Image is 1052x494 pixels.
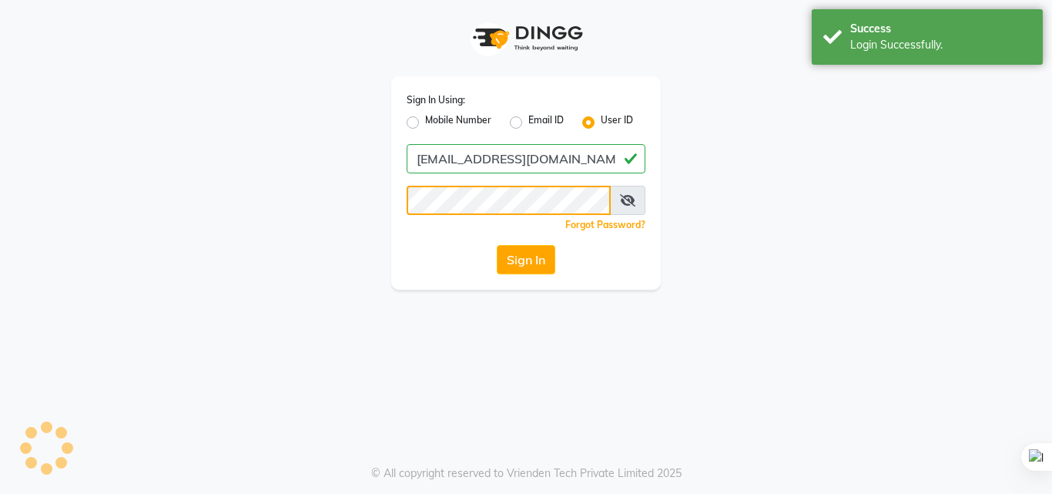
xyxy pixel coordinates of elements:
[407,144,645,173] input: Username
[464,15,588,61] img: logo1.svg
[497,245,555,274] button: Sign In
[850,37,1031,53] div: Login Successfully.
[850,21,1031,37] div: Success
[601,113,633,132] label: User ID
[565,219,645,230] a: Forgot Password?
[407,93,465,107] label: Sign In Using:
[425,113,491,132] label: Mobile Number
[407,186,611,215] input: Username
[528,113,564,132] label: Email ID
